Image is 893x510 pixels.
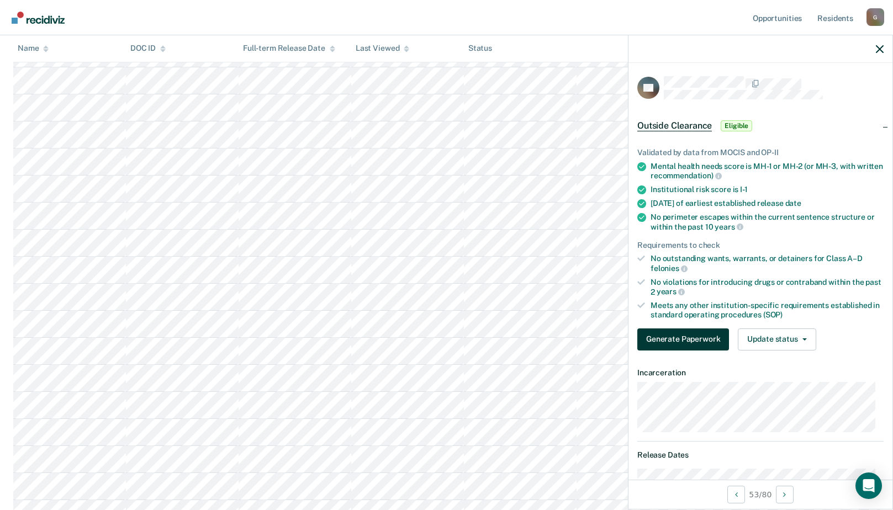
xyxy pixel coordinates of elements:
[866,8,884,26] button: Profile dropdown button
[637,241,884,250] div: Requirements to check
[738,328,816,350] button: Update status
[468,44,492,54] div: Status
[243,44,335,54] div: Full-term Release Date
[651,212,884,231] div: No perimeter escapes within the current sentence structure or within the past 10
[637,450,884,460] dt: Release Dates
[637,328,729,350] button: Generate Paperwork
[740,185,748,194] span: I-1
[657,287,685,296] span: years
[727,486,745,503] button: Previous Opportunity
[637,368,884,378] dt: Incarceration
[651,278,884,296] div: No violations for introducing drugs or contraband within the past 2
[651,185,884,194] div: Institutional risk score is
[637,120,712,131] span: Outside Clearance
[776,486,794,503] button: Next Opportunity
[763,310,783,319] span: (SOP)
[628,480,892,509] div: 53 / 80
[628,108,892,144] div: Outside ClearanceEligible
[651,199,884,208] div: [DATE] of earliest established release
[356,44,409,54] div: Last Viewed
[130,44,166,54] div: DOC ID
[18,44,49,54] div: Name
[651,162,884,180] div: Mental health needs score is MH-1 or MH-2 (or MH-3, with written
[651,171,722,180] span: recommendation)
[651,264,688,273] span: felonies
[866,8,884,26] div: G
[637,148,884,157] div: Validated by data from MOCIS and OP-II
[12,12,65,24] img: Recidiviz
[715,222,743,231] span: years
[651,301,884,320] div: Meets any other institution-specific requirements established in standard operating procedures
[721,120,752,131] span: Eligible
[651,254,884,273] div: No outstanding wants, warrants, or detainers for Class A–D
[855,472,882,499] div: Open Intercom Messenger
[785,199,801,208] span: date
